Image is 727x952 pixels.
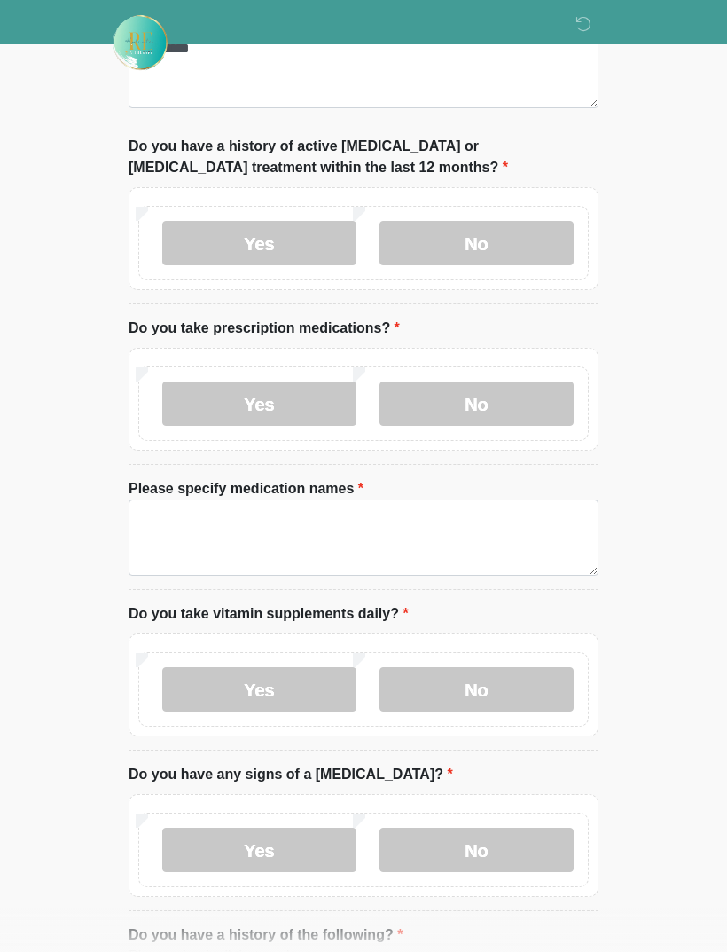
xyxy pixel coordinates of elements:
label: Do you take prescription medications? [129,318,400,339]
label: Yes [162,828,356,872]
label: No [379,828,574,872]
label: No [379,382,574,426]
label: Yes [162,382,356,426]
label: Yes [162,221,356,265]
img: Rehydrate Aesthetics & Wellness Logo [111,13,169,72]
label: Do you take vitamin supplements daily? [129,603,409,625]
label: Do you have a history of the following? [129,924,403,946]
label: Yes [162,667,356,712]
label: Please specify medication names [129,478,363,500]
label: Do you have a history of active [MEDICAL_DATA] or [MEDICAL_DATA] treatment within the last 12 mon... [129,136,598,178]
label: No [379,221,574,265]
label: Do you have any signs of a [MEDICAL_DATA]? [129,764,453,785]
label: No [379,667,574,712]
